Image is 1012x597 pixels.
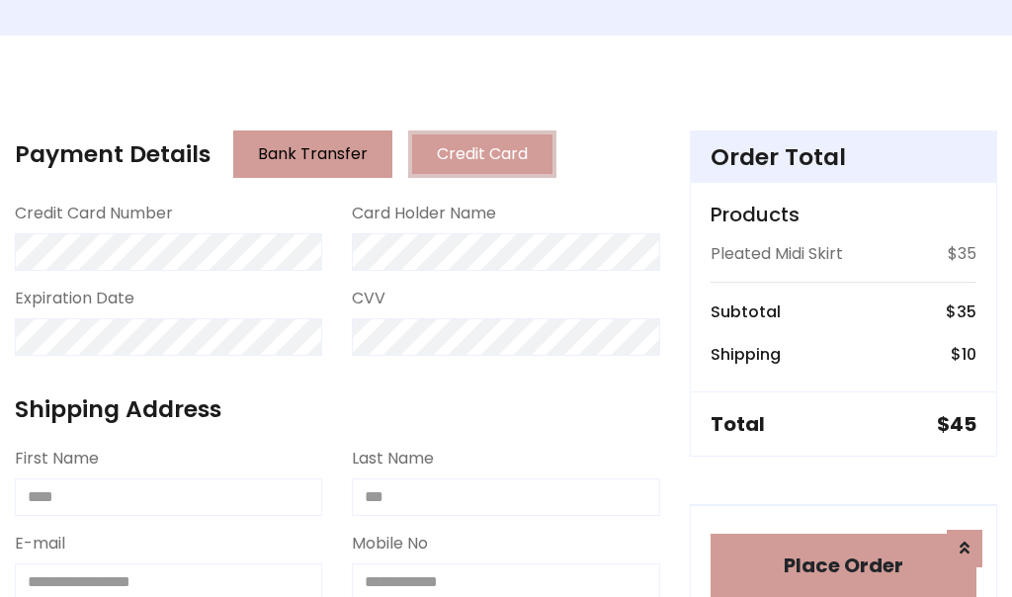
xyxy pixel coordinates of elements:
h6: Shipping [711,345,781,364]
h5: Total [711,412,765,436]
button: Bank Transfer [233,130,392,178]
h6: $ [946,302,976,321]
h6: Subtotal [711,302,781,321]
span: 45 [950,410,976,438]
button: Credit Card [408,130,556,178]
h4: Order Total [711,143,976,171]
label: Expiration Date [15,287,134,310]
label: Last Name [352,447,434,470]
label: Credit Card Number [15,202,173,225]
h4: Payment Details [15,140,211,168]
label: First Name [15,447,99,470]
label: E-mail [15,532,65,555]
p: Pleated Midi Skirt [711,242,843,266]
h5: $ [937,412,976,436]
label: Card Holder Name [352,202,496,225]
button: Place Order [711,534,976,597]
label: Mobile No [352,532,428,555]
span: 10 [962,343,976,366]
h4: Shipping Address [15,395,660,423]
h6: $ [951,345,976,364]
label: CVV [352,287,385,310]
span: 35 [957,300,976,323]
p: $35 [948,242,976,266]
h5: Products [711,203,976,226]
